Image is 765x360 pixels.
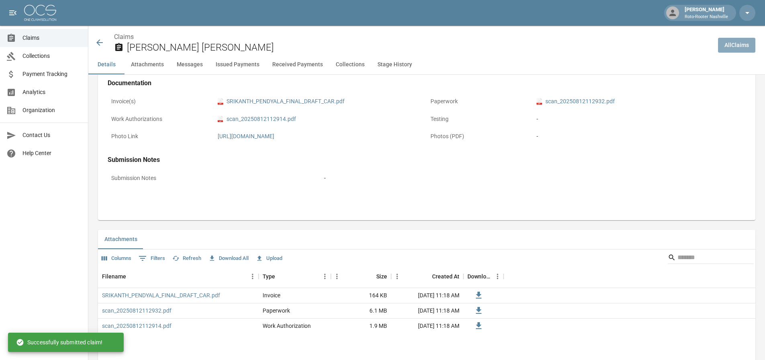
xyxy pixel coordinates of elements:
[98,230,144,249] button: Attachments
[376,265,387,288] div: Size
[114,32,712,42] nav: breadcrumb
[391,265,463,288] div: Created At
[88,55,124,74] button: Details
[371,55,418,74] button: Stage History
[427,129,533,144] p: Photos (PDF)
[537,97,615,106] a: pdfscan_20250812112932.pdf
[254,252,284,265] button: Upload
[263,307,290,315] div: Paperwork
[427,94,533,109] p: Paperwork
[108,111,214,127] p: Work Authorizations
[331,270,343,282] button: Menu
[718,38,755,53] a: AllClaims
[391,288,463,303] div: [DATE] 11:18 AM
[218,115,296,123] a: pdfscan_20250812112914.pdf
[98,230,755,249] div: related-list tabs
[108,156,746,164] h4: Submission Notes
[331,265,391,288] div: Size
[331,288,391,303] div: 164 KB
[206,252,251,265] button: Download All
[218,133,274,139] a: [URL][DOMAIN_NAME]
[463,265,504,288] div: Download
[209,55,266,74] button: Issued Payments
[427,111,533,127] p: Testing
[432,265,459,288] div: Created At
[124,55,170,74] button: Attachments
[668,251,754,266] div: Search
[102,307,171,315] a: scan_20250812112932.pdf
[22,34,82,42] span: Claims
[102,265,126,288] div: Filename
[100,252,133,265] button: Select columns
[16,335,102,350] div: Successfully submitted claim!
[259,265,331,288] div: Type
[114,33,134,41] a: Claims
[263,291,280,299] div: Invoice
[24,5,56,21] img: ocs-logo-white-transparent.png
[22,149,82,157] span: Help Center
[102,291,220,299] a: SRIKANTH_PENDYALA_FINAL_DRAFT_CAR.pdf
[108,170,320,186] p: Submission Notes
[137,252,167,265] button: Show filters
[108,79,746,87] h4: Documentation
[319,270,331,282] button: Menu
[467,265,492,288] div: Download
[102,322,171,330] a: scan_20250812112914.pdf
[22,106,82,115] span: Organization
[331,319,391,334] div: 1.9 MB
[537,115,742,123] div: -
[22,52,82,60] span: Collections
[331,303,391,319] div: 6.1 MB
[98,265,259,288] div: Filename
[22,70,82,78] span: Payment Tracking
[218,97,345,106] a: pdfSRIKANTH_PENDYALA_FINAL_DRAFT_CAR.pdf
[170,55,209,74] button: Messages
[681,6,731,20] div: [PERSON_NAME]
[391,270,403,282] button: Menu
[324,174,326,182] div: -
[391,303,463,319] div: [DATE] 11:18 AM
[266,55,329,74] button: Received Payments
[263,265,275,288] div: Type
[88,55,765,74] div: anchor tabs
[127,42,712,53] h2: [PERSON_NAME] [PERSON_NAME]
[108,94,214,109] p: Invoice(s)
[5,5,21,21] button: open drawer
[22,131,82,139] span: Contact Us
[247,270,259,282] button: Menu
[22,88,82,96] span: Analytics
[492,270,504,282] button: Menu
[391,319,463,334] div: [DATE] 11:18 AM
[263,322,311,330] div: Work Authorization
[329,55,371,74] button: Collections
[108,129,214,144] p: Photo Link
[685,14,728,20] p: Roto-Rooter Nashville
[537,132,742,141] div: -
[170,252,203,265] button: Refresh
